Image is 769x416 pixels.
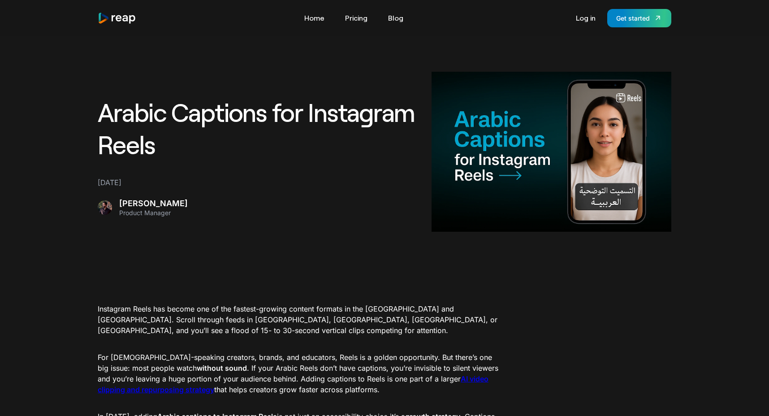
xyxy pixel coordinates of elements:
div: [DATE] [98,177,421,188]
h1: Arabic Captions for Instagram Reels [98,96,421,161]
strong: without sound [197,364,247,373]
a: Pricing [341,11,372,25]
a: Home [300,11,329,25]
a: Get started [607,9,671,27]
a: home [98,12,136,24]
a: Blog [384,11,408,25]
div: Get started [616,13,650,23]
div: [PERSON_NAME] [119,199,188,209]
p: For [DEMOGRAPHIC_DATA]-speaking creators, brands, and educators, Reels is a golden opportunity. B... [98,352,503,395]
img: reap logo [98,12,136,24]
img: AI Video Clipping and Respurposing [432,72,671,232]
a: Log in [571,11,600,25]
a: AI video clipping and repurposing strategy [98,374,488,394]
div: Product Manager [119,209,188,217]
p: Instagram Reels has become one of the fastest-growing content formats in the [GEOGRAPHIC_DATA] an... [98,303,503,336]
